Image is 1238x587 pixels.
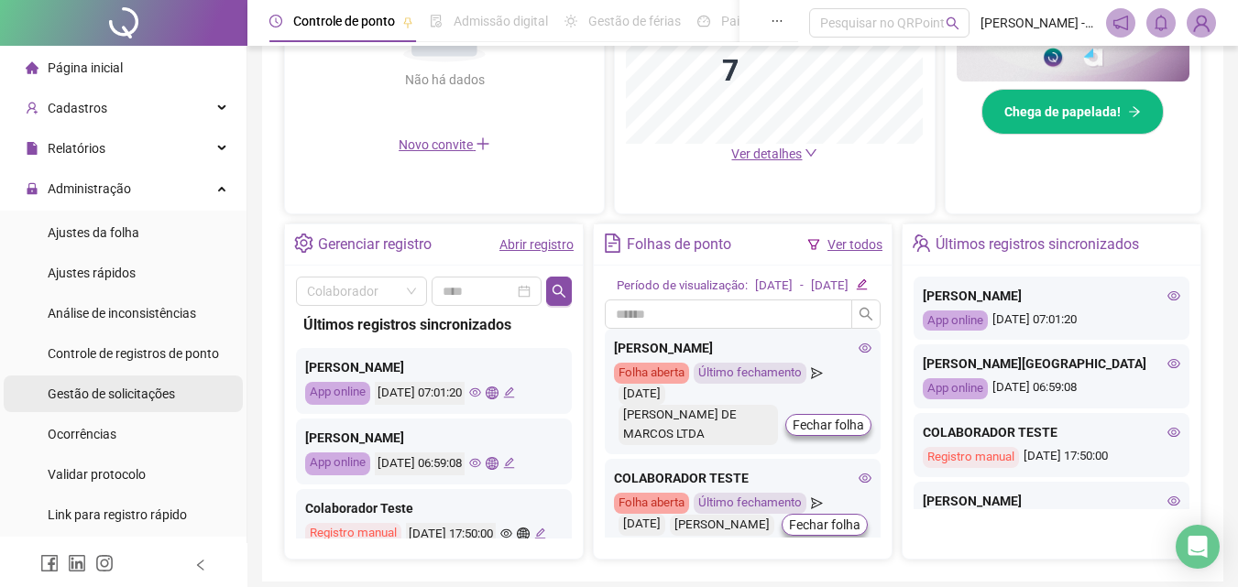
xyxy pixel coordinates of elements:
span: Ajustes da folha [48,225,139,240]
span: Link para registro rápido [48,507,187,522]
div: App online [923,378,988,399]
div: [DATE] [619,514,665,536]
span: edit [503,386,515,398]
div: [DATE] 06:59:08 [923,378,1180,399]
span: [PERSON_NAME] - [PERSON_NAME] [981,13,1095,33]
span: dashboard [697,15,710,27]
span: Administração [48,181,131,196]
span: Relatórios [48,141,105,156]
div: Open Intercom Messenger [1176,525,1220,569]
span: Admissão digital [454,14,548,28]
span: eye [1167,357,1180,370]
div: Gerenciar registro [318,229,432,260]
div: [PERSON_NAME] [305,428,563,448]
span: arrow-right [1128,105,1141,118]
span: eye [1167,426,1180,439]
span: ellipsis [771,15,783,27]
span: global [486,457,498,469]
span: pushpin [402,16,413,27]
div: App online [923,310,988,332]
span: Validar protocolo [48,467,146,482]
div: [PERSON_NAME] DE MARCOS LTDA [619,405,778,445]
span: file-done [430,15,443,27]
div: [DATE] 17:50:00 [406,523,496,546]
span: Painel do DP [721,14,793,28]
div: [DATE] 17:50:00 [923,447,1180,468]
div: Registro manual [923,447,1019,468]
span: notification [1112,15,1129,31]
div: Folha aberta [614,493,689,514]
span: search [859,307,873,321]
div: App online [305,452,370,475]
img: 83557 [1188,9,1215,37]
span: file [26,142,38,155]
span: home [26,61,38,74]
span: send [811,363,823,384]
span: Ver detalhes [731,147,802,161]
span: global [517,527,529,539]
div: COLABORADOR TESTE [923,422,1180,442]
div: [PERSON_NAME][GEOGRAPHIC_DATA] [923,353,1180,374]
div: [DATE] 06:59:08 [375,452,465,475]
span: eye [469,457,481,469]
span: Controle de ponto [293,14,395,28]
span: team [912,234,931,253]
div: Colaborador Teste [305,498,563,518]
span: edit [503,457,515,469]
div: COLABORADOR TESTE [614,468,871,488]
div: [DATE] [811,277,849,296]
span: linkedin [68,554,86,572]
span: Controle de registros de ponto [48,346,219,361]
div: Folha aberta [614,363,689,384]
div: [DATE] [755,277,793,296]
span: down [805,147,817,159]
span: edit [856,278,868,290]
span: Cadastros [48,101,107,115]
span: lock [26,182,38,195]
span: Ocorrências [48,427,116,441]
div: [PERSON_NAME] [923,286,1180,306]
span: setting [294,234,313,253]
span: search [946,16,959,30]
span: search [552,284,566,299]
div: Registro manual [305,523,401,546]
div: [DATE] 07:01:20 [923,310,1180,332]
div: Não há dados [360,70,529,90]
span: file-text [603,234,622,253]
span: eye [1167,495,1180,507]
div: - [800,277,804,296]
span: instagram [95,554,114,572]
span: Análise de inconsistências [48,306,196,321]
div: [DATE] [619,384,665,405]
span: edit [534,527,546,539]
span: eye [500,527,512,539]
span: plus [476,136,490,151]
div: Período de visualização: [617,277,748,296]
div: Folhas de ponto [627,229,731,260]
div: Último fechamento [694,363,806,384]
span: user-add [26,102,38,114]
div: [PERSON_NAME] [614,338,871,358]
button: Fechar folha [785,414,871,436]
div: Últimos registros sincronizados [303,313,564,336]
span: eye [469,386,481,398]
a: Ver todos [827,237,882,252]
a: Ver detalhes down [731,147,817,161]
button: Fechar folha [782,514,868,536]
span: Fechar folha [789,515,860,535]
div: [PERSON_NAME] [670,515,774,536]
span: facebook [40,554,59,572]
span: Novo convite [399,137,490,152]
span: Página inicial [48,60,123,75]
a: Abrir registro [499,237,574,252]
span: Chega de papelada! [1004,102,1121,122]
span: Ajustes rápidos [48,266,136,280]
span: send [811,493,823,514]
span: global [486,386,498,398]
div: [PERSON_NAME] [305,357,563,377]
span: bell [1153,15,1169,31]
span: sun [564,15,577,27]
span: Gestão de solicitações [48,386,175,401]
div: [PERSON_NAME] [923,491,1180,511]
span: eye [859,342,871,354]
